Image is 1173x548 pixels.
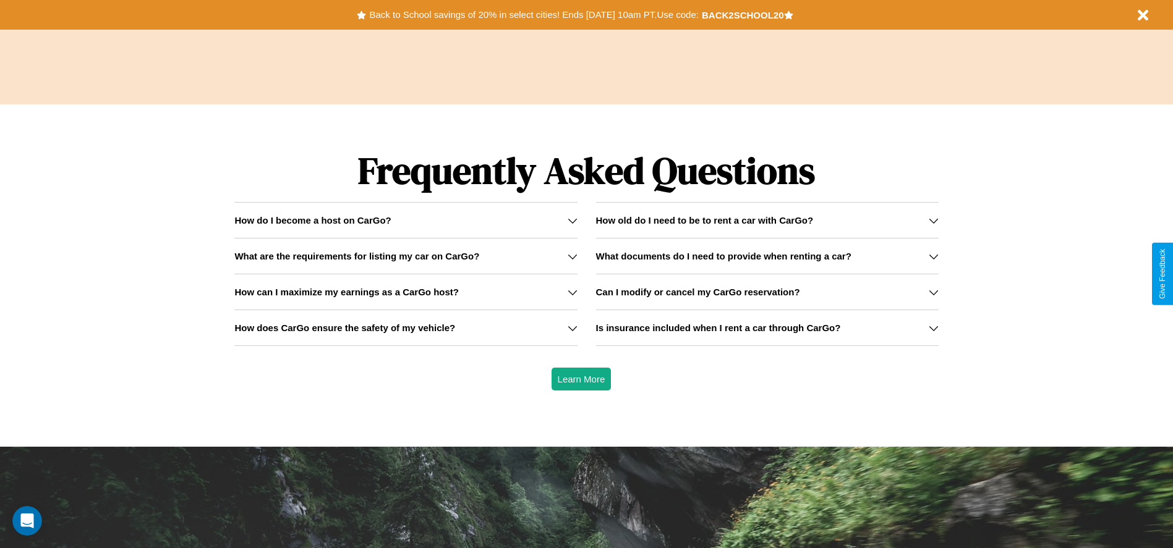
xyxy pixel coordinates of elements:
[234,215,391,226] h3: How do I become a host on CarGo?
[552,368,612,390] button: Learn More
[234,251,479,261] h3: What are the requirements for listing my car on CarGo?
[1158,249,1167,299] div: Give Feedback
[12,506,42,536] iframe: Intercom live chat
[596,251,851,261] h3: What documents do I need to provide when renting a car?
[234,322,455,333] h3: How does CarGo ensure the safety of my vehicle?
[596,287,800,297] h3: Can I modify or cancel my CarGo reservation?
[702,10,784,20] b: BACK2SCHOOL20
[234,139,938,202] h1: Frequently Asked Questions
[366,6,701,23] button: Back to School savings of 20% in select cities! Ends [DATE] 10am PT.Use code:
[596,215,814,226] h3: How old do I need to be to rent a car with CarGo?
[234,287,459,297] h3: How can I maximize my earnings as a CarGo host?
[596,322,841,333] h3: Is insurance included when I rent a car through CarGo?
